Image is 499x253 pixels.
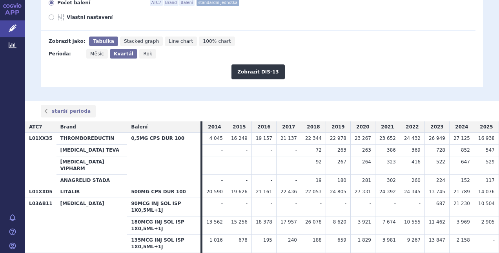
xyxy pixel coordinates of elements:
th: 90MCG INJ SOL ISP 1X0,5ML+1J [127,198,200,216]
span: 27 331 [355,189,371,194]
span: Měsíc [90,51,104,57]
th: L03AB11 [25,198,56,253]
span: 13 562 [206,219,223,225]
span: 13 745 [429,189,445,194]
td: 2020 [350,121,375,133]
span: 1 829 [358,237,371,243]
span: - [221,147,223,153]
span: 263 [362,147,371,153]
span: 302 [387,178,396,183]
span: - [295,178,297,183]
span: 4 045 [209,136,223,141]
span: 1 016 [209,237,223,243]
span: - [419,201,421,206]
span: 152 [461,178,470,183]
td: 2019 [326,121,350,133]
span: 678 [239,237,248,243]
td: 2022 [400,121,424,133]
span: 3 969 [457,219,470,225]
span: Line chart [169,38,193,44]
span: 2 158 [457,237,470,243]
span: - [394,201,396,206]
span: 24 432 [404,136,421,141]
span: 547 [486,147,495,153]
span: - [246,178,248,183]
span: 100% chart [203,38,231,44]
td: 2018 [301,121,326,133]
th: [MEDICAL_DATA] TEVA [56,145,127,156]
span: 7 674 [382,219,396,225]
span: 263 [337,147,346,153]
span: 369 [412,147,421,153]
span: 224 [436,178,445,183]
span: - [221,201,223,206]
span: 267 [337,159,346,165]
span: 18 378 [256,219,272,225]
span: 852 [461,147,470,153]
span: - [246,201,248,206]
span: 21 161 [256,189,272,194]
th: THROMBOREDUCTIN [56,133,127,145]
span: 19 626 [231,189,248,194]
span: 72 [316,147,322,153]
span: 117 [486,178,495,183]
span: 180 [337,178,346,183]
td: 2023 [424,121,449,133]
span: - [295,201,297,206]
span: 3 981 [382,237,396,243]
span: 19 157 [256,136,272,141]
span: 281 [362,178,371,183]
span: - [320,201,322,206]
span: - [221,178,223,183]
span: - [246,147,248,153]
span: 22 344 [305,136,322,141]
span: Tabulka [93,38,114,44]
span: 386 [387,147,396,153]
span: 647 [461,159,470,165]
th: 135MCG INJ SOL ISP 1X0,5ML+1J [127,235,200,253]
span: 11 462 [429,219,445,225]
span: 23 267 [355,136,371,141]
span: Balení [131,124,148,130]
div: Perioda: [49,49,82,59]
th: L01XX05 [25,186,56,198]
span: 22 053 [305,189,322,194]
span: 13 847 [429,237,445,243]
span: 264 [362,159,371,165]
span: 10 504 [478,201,495,206]
th: 180MCG INJ SOL ISP 1X0,5ML+1J [127,216,200,235]
span: 416 [412,159,421,165]
span: - [271,178,272,183]
span: 21 137 [280,136,297,141]
span: Rok [143,51,152,57]
span: 8 620 [333,219,346,225]
span: 728 [436,147,445,153]
span: 21 230 [453,201,470,206]
span: - [271,159,272,165]
span: 3 921 [358,219,371,225]
span: - [246,159,248,165]
span: 16 249 [231,136,248,141]
span: 15 256 [231,219,248,225]
td: 2015 [227,121,251,133]
span: - [271,201,272,206]
span: - [295,159,297,165]
th: [MEDICAL_DATA] [56,198,127,253]
span: 14 076 [478,189,495,194]
td: 2014 [202,121,227,133]
span: 26 949 [429,136,445,141]
span: 522 [436,159,445,165]
span: 188 [313,237,322,243]
button: Zobrazit DIS-13 [231,64,284,79]
span: 23 652 [379,136,396,141]
span: 10 555 [404,219,421,225]
a: starší perioda [41,105,96,117]
span: 17 957 [280,219,297,225]
span: - [271,147,272,153]
th: 0,5MG CPS DUR 100 [127,133,200,186]
th: L01XX35 [25,133,56,186]
span: 21 789 [453,189,470,194]
span: 24 805 [330,189,346,194]
th: 500MG CPS DUR 100 [127,186,200,198]
span: - [345,201,346,206]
